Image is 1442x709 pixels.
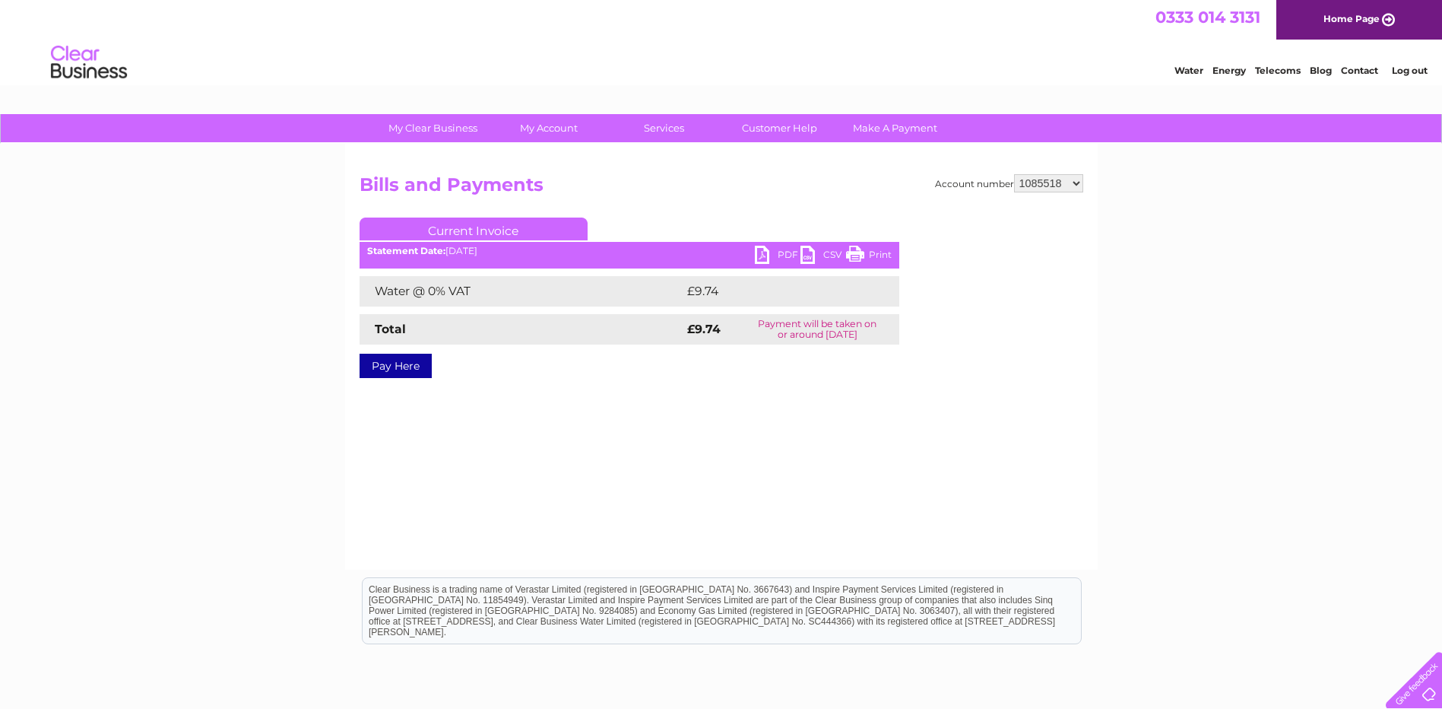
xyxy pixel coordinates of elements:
a: Pay Here [360,354,432,378]
a: Blog [1310,65,1332,76]
div: Clear Business is a trading name of Verastar Limited (registered in [GEOGRAPHIC_DATA] No. 3667643... [363,8,1081,74]
img: logo.png [50,40,128,86]
a: Services [601,114,727,142]
strong: Total [375,322,406,336]
a: My Clear Business [370,114,496,142]
a: Log out [1392,65,1428,76]
a: Make A Payment [832,114,958,142]
a: 0333 014 3131 [1155,8,1260,27]
td: Payment will be taken on or around [DATE] [736,314,898,345]
a: Water [1174,65,1203,76]
div: [DATE] [360,246,899,256]
h2: Bills and Payments [360,174,1083,203]
a: Energy [1212,65,1246,76]
div: Account number [935,174,1083,192]
strong: £9.74 [687,322,721,336]
td: £9.74 [683,276,864,307]
a: Contact [1341,65,1378,76]
a: CSV [800,246,846,268]
a: Print [846,246,892,268]
a: Current Invoice [360,218,588,240]
b: Statement Date: [367,245,445,256]
a: My Account [486,114,611,142]
a: Telecoms [1255,65,1301,76]
a: PDF [755,246,800,268]
td: Water @ 0% VAT [360,276,683,307]
a: Customer Help [717,114,842,142]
